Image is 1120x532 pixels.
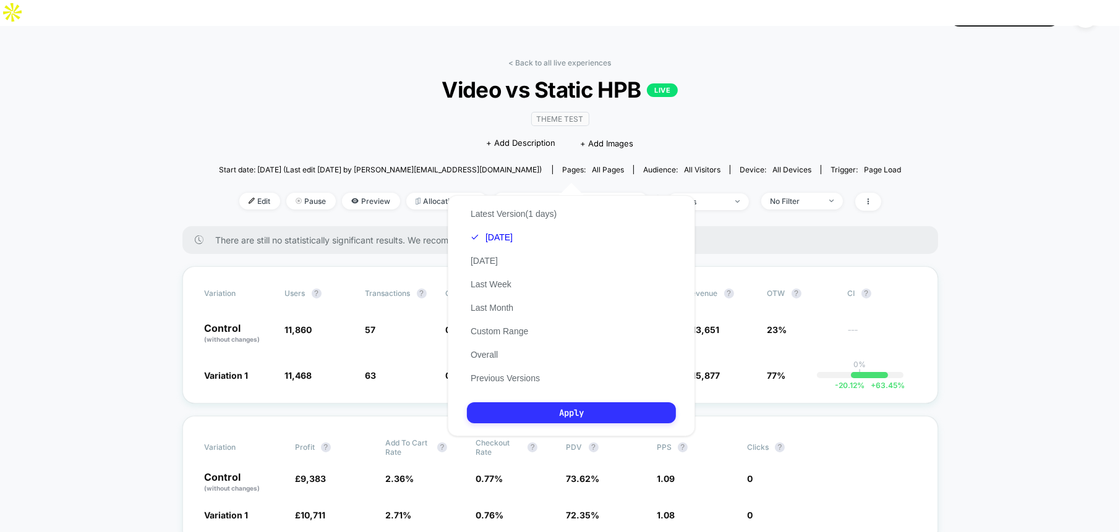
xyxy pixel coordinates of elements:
span: 63 [365,370,377,381]
span: Start date: [DATE] (Last edit [DATE] by [PERSON_NAME][EMAIL_ADDRESS][DOMAIN_NAME]) [219,165,542,174]
span: Variation [205,438,273,457]
span: 2.36 % [385,473,414,484]
span: 1.08 [657,510,675,520]
span: CI [848,289,916,298]
span: There are still no statistically significant results. We recommend waiting a few more days [216,235,913,245]
button: Last Month [467,302,517,313]
button: ? [861,289,871,298]
span: Pause [286,193,336,209]
span: 57 [365,324,376,335]
span: 9,383 [301,473,326,484]
img: end [829,200,834,202]
button: Previous Versions [467,373,544,384]
span: 0.76 % [476,510,503,520]
span: 11,468 [285,370,312,381]
span: Theme Test [531,112,589,126]
div: Pages: [562,165,624,174]
p: | [859,369,861,378]
span: 15,877 [693,370,720,381]
span: 1.09 [657,473,675,484]
span: 77% [767,370,786,381]
span: 23% [767,324,787,335]
p: 0% [854,360,866,369]
span: Profit [295,442,315,452]
span: Video vs Static HPB [253,77,867,103]
span: 73.62 % [566,473,600,484]
span: Allocation: 50% [406,193,487,209]
span: all devices [772,165,811,174]
span: --- [848,326,916,344]
button: [DATE] [467,255,502,266]
button: ? [312,289,322,298]
p: LIVE [647,83,678,97]
button: Overall [467,349,502,360]
img: edit [249,198,255,204]
img: end [296,198,302,204]
span: £ [295,510,325,520]
div: Audience: [643,165,720,174]
span: Clicks [747,442,769,452]
a: < Back to all live experiences [509,58,612,67]
span: £ [687,324,720,335]
img: rebalance [416,198,421,205]
span: Device: [730,165,821,174]
div: No Filter [771,196,820,206]
span: (without changes) [205,336,260,343]
span: £ [295,473,326,484]
button: ? [724,289,734,298]
span: 72.35 % [566,510,600,520]
span: 63.45 % [865,381,905,390]
span: 10,711 [301,510,325,520]
span: 11,860 [285,324,312,335]
span: 13,651 [693,324,720,335]
span: + [871,381,876,390]
button: [DATE] [467,232,516,243]
span: 2.71 % [385,510,411,520]
span: Variation 1 [205,510,249,520]
button: ? [775,442,785,452]
p: Control [205,323,273,344]
span: -20.12 % [835,381,865,390]
span: Preview [342,193,400,209]
button: ? [792,289,802,298]
span: £ [687,370,720,381]
span: users [285,289,306,298]
button: ? [321,442,331,452]
span: OTW [767,289,836,298]
button: Apply [467,402,676,423]
span: all pages [592,165,624,174]
span: 0 [747,510,753,520]
span: Variation 1 [205,370,249,381]
button: Custom Range [467,326,532,337]
p: Control [205,472,283,493]
span: (without changes) [205,484,260,492]
button: Last Week [467,279,515,290]
span: 0.77 % [476,473,503,484]
div: Trigger: [831,165,901,174]
span: All Visitors [684,165,720,174]
span: Page Load [864,165,901,174]
span: 0 [747,473,753,484]
span: Edit [239,193,280,209]
span: Transactions [365,289,411,298]
img: end [735,200,740,203]
span: + Add Description [487,137,556,150]
span: Variation [205,289,273,298]
span: Add To Cart Rate [385,438,431,457]
button: ? [417,289,427,298]
span: + Add Images [581,138,634,148]
button: Latest Version(1 days) [467,208,560,219]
